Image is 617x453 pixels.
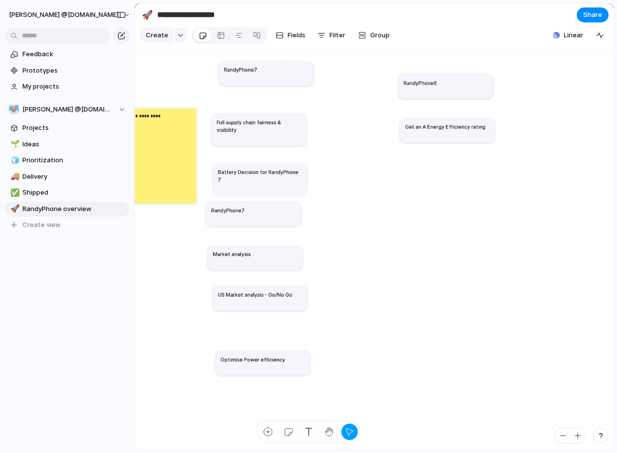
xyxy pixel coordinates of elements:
span: My projects [22,82,126,92]
button: Share [577,7,609,22]
span: Create [146,30,168,40]
a: Prototypes [5,63,129,78]
span: Create view [22,220,61,230]
button: Create view [5,218,129,232]
button: [PERSON_NAME] @[DOMAIN_NAME] [4,7,136,23]
div: ✅ [10,187,17,199]
button: 🚚 [9,172,19,182]
span: Filter [329,30,345,40]
span: Fields [288,30,306,40]
span: Projects [22,123,126,133]
span: [PERSON_NAME] @[DOMAIN_NAME] [22,105,113,114]
button: 🌱 [9,139,19,149]
a: Feedback [5,47,129,62]
h1: RandyPhone7 [211,207,245,214]
div: 🌱 [10,138,17,150]
span: Shipped [22,188,126,198]
span: Ideas [22,139,126,149]
div: 🚀 [10,203,17,215]
h1: RandyPhone8 [404,79,437,86]
a: 🌱Ideas [5,137,129,152]
div: 🧊 [10,155,17,166]
a: 🚀RandyPhone overview [5,202,129,217]
button: [PERSON_NAME] @[DOMAIN_NAME] [5,102,129,117]
div: 🚀 [142,8,153,21]
button: ✅ [9,188,19,198]
h1: Market analysis [213,250,251,257]
a: Projects [5,120,129,135]
span: Feedback [22,49,126,59]
span: [PERSON_NAME] @[DOMAIN_NAME] [9,10,118,20]
span: RandyPhone overview [22,204,126,214]
h1: US Market analysis - Go/No Go [218,291,293,298]
span: Share [583,10,602,20]
span: Group [370,30,390,40]
button: Fields [272,27,309,43]
h1: Full supply chain fairness & visibility [217,118,301,134]
span: Prioritization [22,155,126,165]
a: ✅Shipped [5,185,129,200]
button: Group [353,27,395,43]
div: 🚚 [10,171,17,182]
a: My projects [5,79,129,94]
button: 🚀 [9,204,19,214]
button: Linear [549,28,587,43]
h1: RandyPhone7 [224,66,257,73]
button: Filter [313,27,349,43]
span: Delivery [22,172,126,182]
button: Create [140,27,173,43]
h1: Get an A Energy Efficiency rating [405,122,486,130]
h1: Optimise Power efficiency [220,355,285,363]
button: 🚀 [139,7,155,23]
button: 🧊 [9,155,19,165]
span: Prototypes [22,66,126,76]
span: Linear [564,30,583,40]
h1: Battery Decision for RandyPhone 7 [218,168,302,183]
a: 🧊Prioritization [5,153,129,168]
a: 🚚Delivery [5,169,129,184]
